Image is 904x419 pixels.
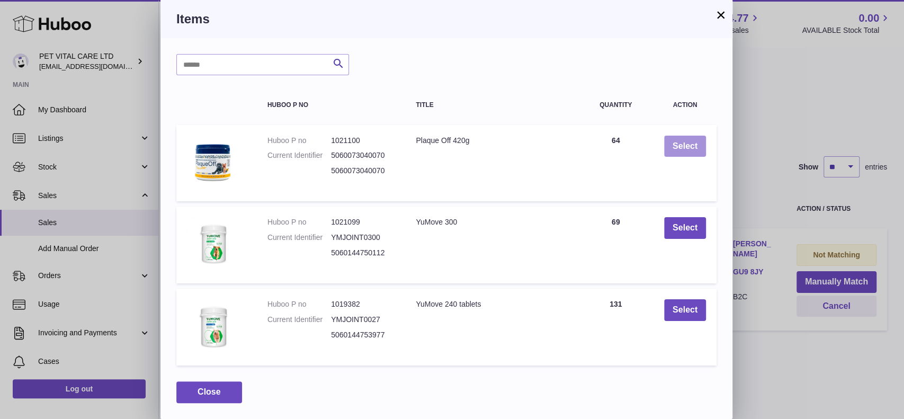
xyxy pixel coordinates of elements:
th: Huboo P no [257,91,406,119]
td: 64 [578,125,653,202]
td: 69 [578,207,653,283]
dd: 5060144750112 [331,248,395,258]
dd: 1021100 [331,136,395,146]
dt: Current Identifier [267,233,331,243]
dd: YMJOINT0027 [331,315,395,325]
img: Plaque Off 420g [187,136,240,189]
h3: Items [176,11,717,28]
th: Title [405,91,578,119]
button: Select [664,299,706,321]
div: YuMove 300 [416,217,567,227]
button: Close [176,381,242,403]
dd: 1019382 [331,299,395,309]
img: YuMove 240 tablets [187,299,240,352]
dt: Current Identifier [267,315,331,325]
th: Action [654,91,717,119]
dd: YMJOINT0300 [331,233,395,243]
dt: Huboo P no [267,136,331,146]
div: YuMove 240 tablets [416,299,567,309]
dt: Huboo P no [267,299,331,309]
dd: 5060073040070 [331,150,395,161]
th: Quantity [578,91,653,119]
div: Plaque Off 420g [416,136,567,146]
dd: 1021099 [331,217,395,227]
dt: Huboo P no [267,217,331,227]
dd: 5060144753977 [331,330,395,340]
button: Select [664,136,706,157]
span: Close [198,387,221,396]
button: × [714,8,727,21]
img: YuMove 300 [187,217,240,270]
dd: 5060073040070 [331,166,395,176]
dt: Current Identifier [267,150,331,161]
td: 131 [578,289,653,365]
button: Select [664,217,706,239]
